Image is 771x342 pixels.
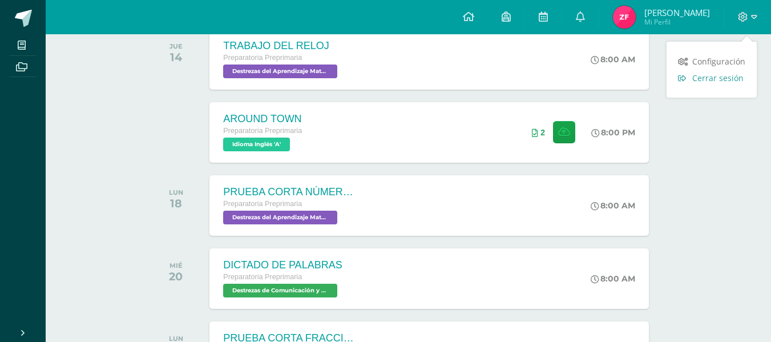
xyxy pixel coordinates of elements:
div: 8:00 PM [591,127,635,138]
span: Idioma Inglés 'A' [223,138,290,151]
span: Destrezas del Aprendizaje Matemático 'A' [223,65,337,78]
span: 2 [540,128,545,137]
div: MIÉ [169,261,183,269]
div: TRABAJO DEL RELOJ [223,40,340,52]
div: 8:00 AM [591,273,635,284]
div: 8:00 AM [591,200,635,211]
a: Cerrar sesión [667,70,757,86]
div: LUN [169,188,183,196]
span: Preparatoria Preprimaria [223,54,302,62]
span: Preparatoria Preprimaria [223,273,302,281]
img: b84f1c856ff6d210f0e690298216de9b.png [613,6,636,29]
span: Mi Perfil [644,17,710,27]
div: 20 [169,269,183,283]
div: JUE [169,42,183,50]
div: DICTADO DE PALABRAS [223,259,342,271]
a: Configuración [667,53,757,70]
span: [PERSON_NAME] [644,7,710,18]
div: 8:00 AM [591,54,635,65]
span: Preparatoria Preprimaria [223,127,302,135]
div: Archivos entregados [532,128,545,137]
span: Configuración [692,56,745,67]
div: AROUND TOWN [223,113,302,125]
div: 14 [169,50,183,64]
span: Destrezas del Aprendizaje Matemático 'A' [223,211,337,224]
span: Destrezas de Comunicación y Lenguaje 'A' [223,284,337,297]
div: PRUEBA CORTA NÚMEROS ROMANOS [223,186,360,198]
span: Preparatoria Preprimaria [223,200,302,208]
div: 18 [169,196,183,210]
span: Cerrar sesión [692,73,744,83]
